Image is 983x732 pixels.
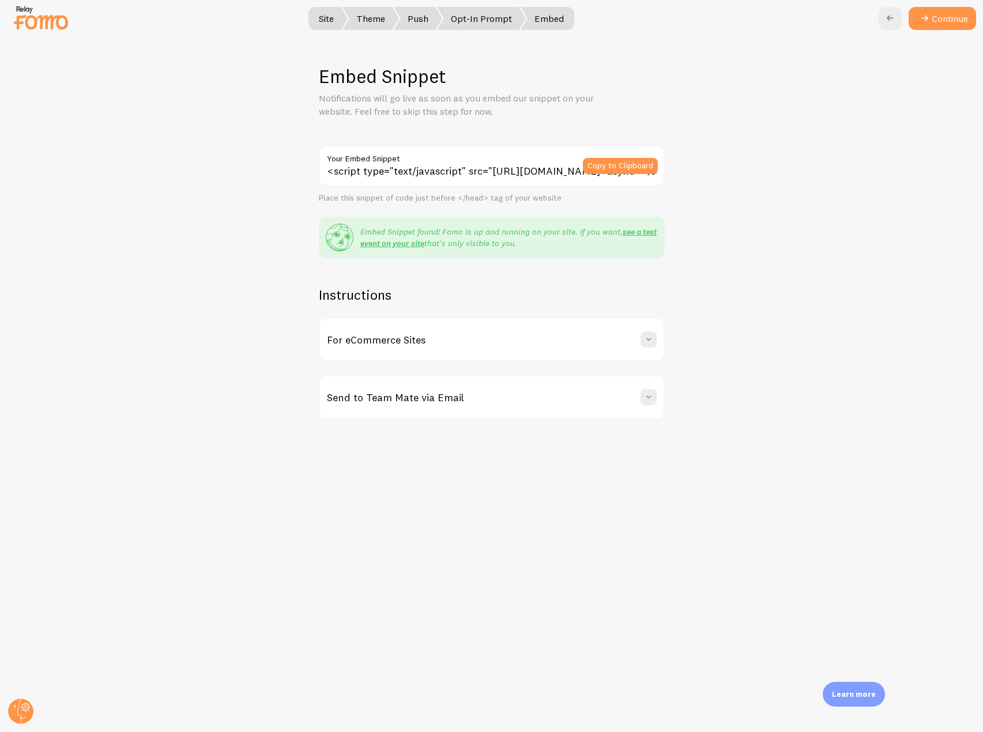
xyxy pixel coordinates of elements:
[360,226,658,249] p: Embed Snippet found! Fomo is up and running on your site. If you want, that's only visible to you.
[12,3,70,32] img: fomo-relay-logo-orange.svg
[360,227,657,248] a: see a test event on your site
[319,193,665,203] div: Place this snippet of code just before </head> tag of your website
[327,391,464,404] h3: Send to Team Mate via Email
[823,682,885,707] div: Learn more
[832,689,876,700] p: Learn more
[319,146,665,165] label: Your Embed Snippet
[319,286,665,304] h2: Instructions
[319,65,665,88] h1: Embed Snippet
[583,158,658,174] button: Copy to Clipboard
[319,92,596,118] p: Notifications will go live as soon as you embed our snippet on your website. Feel free to skip th...
[327,333,425,346] h3: For eCommerce Sites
